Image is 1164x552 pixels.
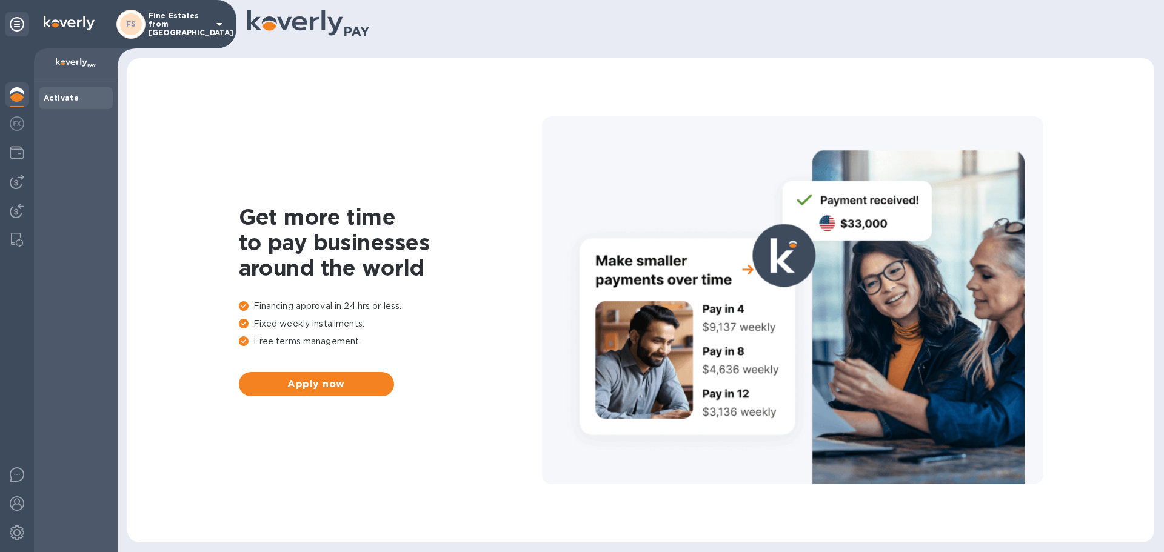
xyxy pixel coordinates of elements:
p: Financing approval in 24 hrs or less. [239,300,542,313]
p: Fine Estates from [GEOGRAPHIC_DATA] [149,12,209,37]
img: Wallets [10,145,24,160]
div: Unpin categories [5,12,29,36]
p: Free terms management. [239,335,542,348]
b: Activate [44,93,79,102]
button: Apply now [239,372,394,396]
img: Logo [44,16,95,30]
img: Foreign exchange [10,116,24,131]
p: Fixed weekly installments. [239,318,542,330]
span: Apply now [249,377,384,391]
h1: Get more time to pay businesses around the world [239,204,542,281]
b: FS [126,19,136,28]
